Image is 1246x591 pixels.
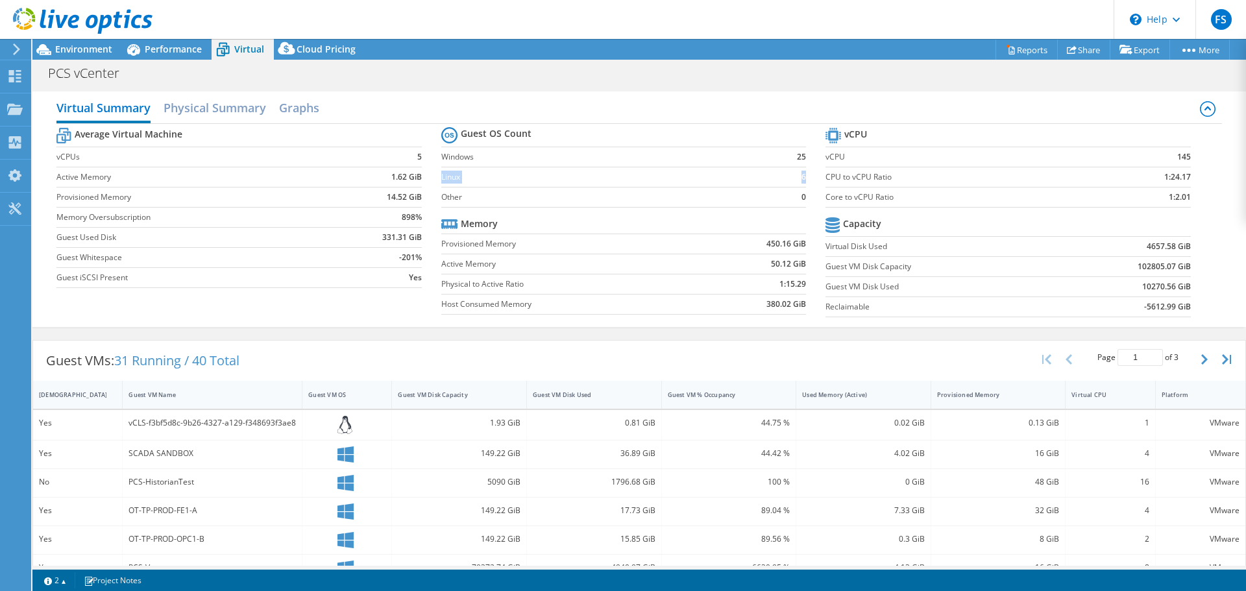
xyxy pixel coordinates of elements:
[1071,532,1149,546] div: 2
[937,416,1060,430] div: 0.13 GiB
[1162,503,1240,518] div: VMware
[766,298,806,311] b: 380.02 GiB
[409,271,422,284] b: Yes
[128,416,296,430] div: vCLS-f3bf5d8c-9b26-4327-a129-f348693f3ae8
[398,416,520,430] div: 1.93 GiB
[802,561,925,575] div: 4.13 GiB
[802,475,925,489] div: 0 GiB
[825,260,1057,273] label: Guest VM Disk Capacity
[56,271,334,284] label: Guest iSCSI Present
[398,391,505,399] div: Guest VM Disk Capacity
[39,503,116,518] div: Yes
[441,171,773,184] label: Linux
[308,391,370,399] div: Guest VM OS
[398,446,520,461] div: 149.22 GiB
[56,171,334,184] label: Active Memory
[668,446,790,461] div: 44.42 %
[937,532,1060,546] div: 8 GiB
[39,532,116,546] div: Yes
[1164,171,1191,184] b: 1:24.17
[35,572,75,588] a: 2
[75,572,151,588] a: Project Notes
[1110,40,1170,60] a: Export
[1130,14,1142,25] svg: \n
[825,240,1057,253] label: Virtual Disk Used
[937,561,1060,575] div: 16 GiB
[145,43,202,55] span: Performance
[825,300,1057,313] label: Reclaimable
[391,171,422,184] b: 1.62 GiB
[802,503,925,518] div: 7.33 GiB
[441,151,773,163] label: Windows
[802,446,925,461] div: 4.02 GiB
[1071,446,1149,461] div: 4
[533,391,640,399] div: Guest VM Disk Used
[779,278,806,291] b: 1:15.29
[1162,561,1240,575] div: VMware
[1162,532,1240,546] div: VMware
[461,127,531,140] b: Guest OS Count
[398,532,520,546] div: 149.22 GiB
[801,191,806,204] b: 0
[56,191,334,204] label: Provisioned Memory
[771,258,806,271] b: 50.12 GiB
[1169,40,1230,60] a: More
[766,237,806,250] b: 450.16 GiB
[937,446,1060,461] div: 16 GiB
[802,532,925,546] div: 0.3 GiB
[937,475,1060,489] div: 48 GiB
[844,128,867,141] b: vCPU
[1162,446,1240,461] div: VMware
[668,475,790,489] div: 100 %
[55,43,112,55] span: Environment
[1144,300,1191,313] b: -5612.99 GiB
[1118,349,1163,366] input: jump to page
[533,446,655,461] div: 36.89 GiB
[668,532,790,546] div: 89.56 %
[668,503,790,518] div: 89.04 %
[825,280,1057,293] label: Guest VM Disk Used
[128,503,296,518] div: OT-TP-PROD-FE1-A
[387,191,422,204] b: 14.52 GiB
[39,446,116,461] div: Yes
[279,95,319,121] h2: Graphs
[1142,280,1191,293] b: 10270.56 GiB
[843,217,881,230] b: Capacity
[128,446,296,461] div: SCADA SANDBOX
[234,43,264,55] span: Virtual
[42,66,140,80] h1: PCS vCenter
[1071,391,1133,399] div: Virtual CPU
[441,278,700,291] label: Physical to Active Ratio
[461,217,498,230] b: Memory
[417,151,422,163] b: 5
[533,503,655,518] div: 17.73 GiB
[382,231,422,244] b: 331.31 GiB
[56,231,334,244] label: Guest Used Disk
[114,352,239,369] span: 31 Running / 40 Total
[398,503,520,518] div: 149.22 GiB
[1162,416,1240,430] div: VMware
[1071,503,1149,518] div: 4
[668,561,790,575] div: 6630.95 %
[1071,475,1149,489] div: 16
[56,211,334,224] label: Memory Oversubscription
[802,416,925,430] div: 0.02 GiB
[441,191,773,204] label: Other
[1071,416,1149,430] div: 1
[996,40,1058,60] a: Reports
[75,128,182,141] b: Average Virtual Machine
[33,341,252,381] div: Guest VMs:
[1174,352,1179,363] span: 3
[533,561,655,575] div: 4940.97 GiB
[802,391,909,399] div: Used Memory (Active)
[668,416,790,430] div: 44.75 %
[399,251,422,264] b: -201%
[398,561,520,575] div: 79372.74 GiB
[825,171,1095,184] label: CPU to vCPU Ratio
[825,191,1095,204] label: Core to vCPU Ratio
[128,475,296,489] div: PCS-HistorianTest
[937,503,1060,518] div: 32 GiB
[39,391,101,399] div: [DEMOGRAPHIC_DATA]
[398,475,520,489] div: 5090 GiB
[533,416,655,430] div: 0.81 GiB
